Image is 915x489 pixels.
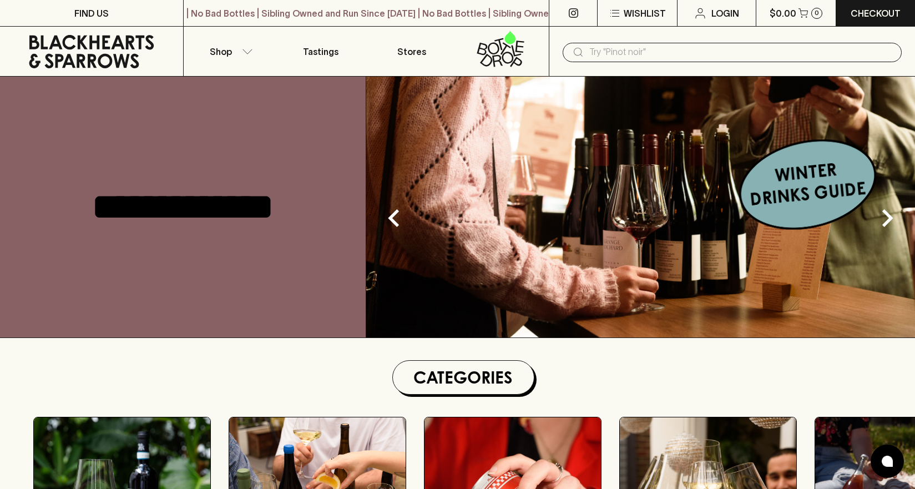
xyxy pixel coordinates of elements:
[210,45,232,58] p: Shop
[882,456,893,467] img: bubble-icon
[366,27,458,76] a: Stores
[865,196,909,240] button: Next
[397,365,529,390] h1: Categories
[770,7,796,20] p: $0.00
[589,43,893,61] input: Try "Pinot noir"
[184,27,275,76] button: Shop
[815,10,819,16] p: 0
[74,7,109,20] p: FIND US
[372,196,416,240] button: Previous
[275,27,366,76] a: Tastings
[711,7,739,20] p: Login
[851,7,901,20] p: Checkout
[303,45,338,58] p: Tastings
[624,7,666,20] p: Wishlist
[366,77,915,337] img: optimise
[397,45,426,58] p: Stores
